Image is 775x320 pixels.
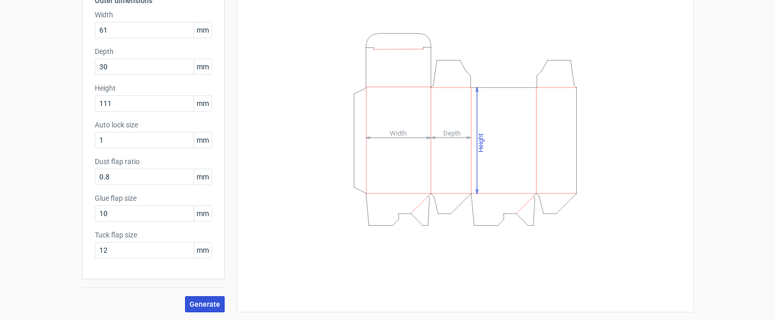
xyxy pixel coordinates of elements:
[194,206,211,221] span: mm
[95,83,212,93] label: Height
[95,156,212,167] label: Dust flap ratio
[443,129,460,137] tspan: Depth
[194,132,211,148] span: mm
[194,243,211,258] span: mm
[95,10,212,20] label: Width
[194,22,211,38] span: mm
[389,129,406,137] tspan: Width
[95,46,212,57] label: Depth
[95,230,212,240] label: Tuck flap size
[95,193,212,203] label: Glue flap size
[95,120,212,130] label: Auto lock size
[194,169,211,184] span: mm
[194,59,211,74] span: mm
[476,133,484,152] tspan: Height
[190,301,220,308] span: Generate
[194,96,211,111] span: mm
[185,296,225,312] button: Generate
